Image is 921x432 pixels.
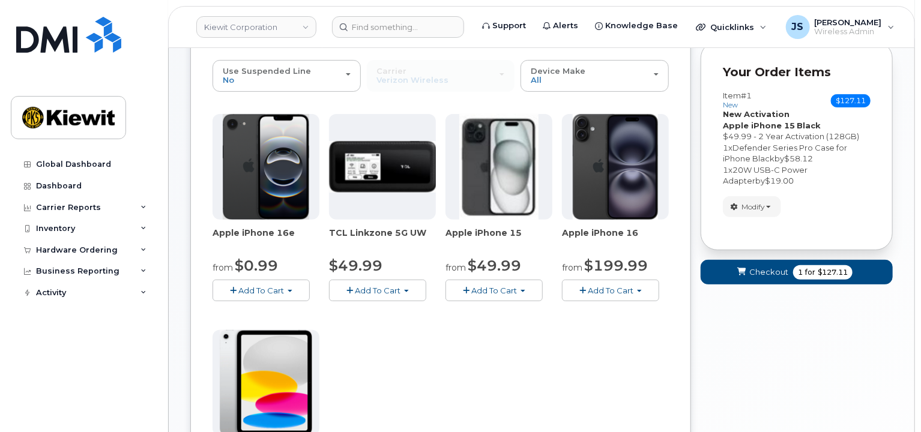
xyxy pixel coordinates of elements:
img: linkzone5g.png [329,141,436,193]
small: new [723,101,738,109]
span: 20W USB-C Power Adapter [723,165,808,186]
img: iphone16e.png [223,114,309,220]
span: $19.00 [765,176,794,185]
a: Alerts [534,14,587,38]
span: Checkout [749,266,788,278]
span: Device Make [531,66,585,76]
span: $49.99 [468,257,521,274]
span: Add To Cart [239,286,285,295]
div: Jesse Sueper [778,15,903,39]
button: Checkout 1 for $127.11 [701,260,893,284]
span: [PERSON_NAME] [815,17,882,27]
div: Apple iPhone 16e [213,227,319,251]
div: x by [723,142,871,164]
small: from [213,262,233,273]
button: Add To Cart [329,280,426,301]
strong: New Activation [723,109,790,119]
span: JS [792,20,804,34]
span: Add To Cart [472,286,518,295]
span: $199.99 [584,257,648,274]
p: Your Order Items [723,64,871,81]
span: 1 [798,267,803,278]
a: Knowledge Base [587,14,686,38]
span: $127.11 [831,94,871,107]
div: Apple iPhone 16 [562,227,669,251]
button: Add To Cart [562,280,659,301]
button: Modify [723,196,781,217]
span: Defender Series Pro Case for iPhone Black [723,143,847,164]
button: Add To Cart [213,280,310,301]
span: for [803,267,818,278]
span: Support [492,20,526,32]
a: Support [474,14,534,38]
h3: Item [723,91,752,109]
button: Add To Cart [445,280,543,301]
span: #1 [741,91,752,100]
span: $49.99 [329,257,382,274]
strong: Apple iPhone 15 [723,121,795,130]
span: Modify [741,202,765,212]
span: Use Suspended Line [223,66,311,76]
div: TCL Linkzone 5G UW [329,227,436,251]
div: $49.99 - 2 Year Activation (128GB) [723,131,871,142]
button: Device Make All [521,60,669,91]
div: Quicklinks [687,15,775,39]
span: $58.12 [784,154,813,163]
strong: Black [797,121,821,130]
span: $127.11 [818,267,848,278]
span: Alerts [553,20,578,32]
iframe: Messenger Launcher [869,380,912,423]
div: x by [723,164,871,187]
span: $0.99 [235,257,278,274]
span: Quicklinks [710,22,754,32]
span: Wireless Admin [815,27,882,37]
span: Knowledge Base [605,20,678,32]
small: from [445,262,466,273]
span: 1 [723,143,728,152]
span: Add To Cart [355,286,401,295]
span: No [223,75,234,85]
span: Add To Cart [588,286,634,295]
img: iphone_16_plus.png [573,114,657,220]
div: Apple iPhone 15 [445,227,552,251]
span: 1 [723,165,728,175]
small: from [562,262,582,273]
img: iphone15.jpg [459,114,539,220]
button: Use Suspended Line No [213,60,361,91]
a: Kiewit Corporation [196,16,316,38]
input: Find something... [332,16,464,38]
span: All [531,75,542,85]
